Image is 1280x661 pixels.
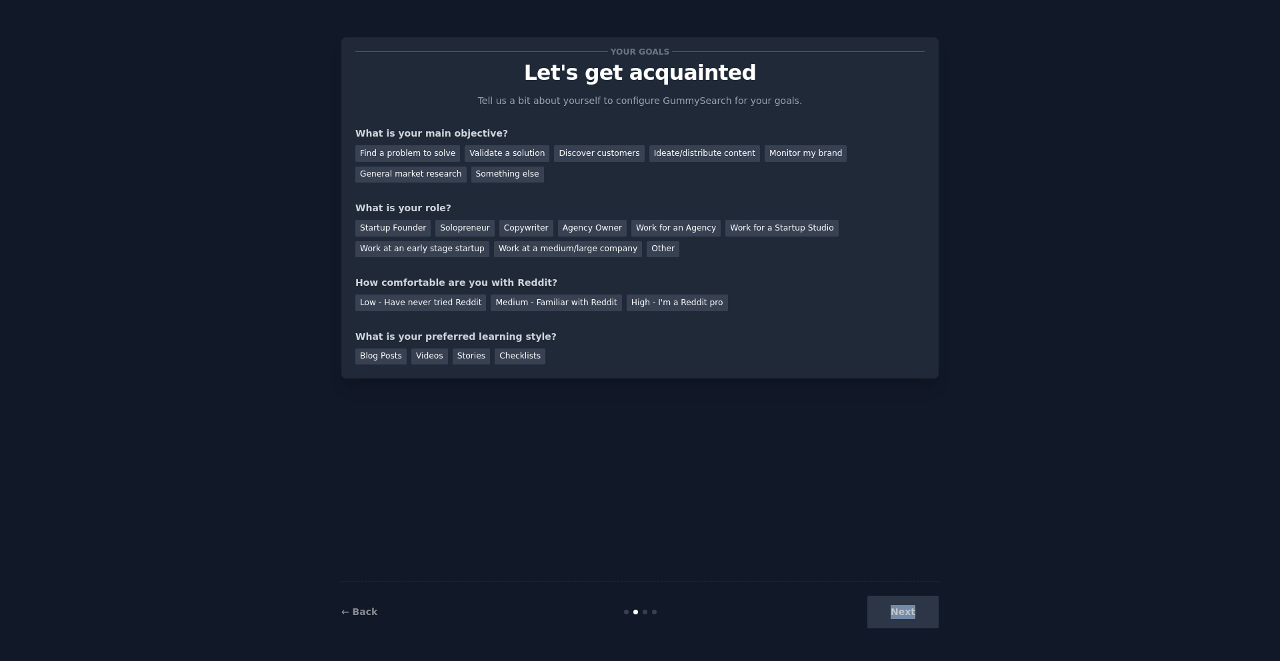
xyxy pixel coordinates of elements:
[355,220,431,237] div: Startup Founder
[355,127,925,141] div: What is your main objective?
[355,61,925,85] p: Let's get acquainted
[647,241,679,258] div: Other
[411,348,448,365] div: Videos
[631,220,721,237] div: Work for an Agency
[355,201,925,215] div: What is your role?
[453,348,490,365] div: Stories
[435,220,494,237] div: Solopreneur
[499,220,553,237] div: Copywriter
[472,94,808,108] p: Tell us a bit about yourself to configure GummySearch for your goals.
[649,145,760,162] div: Ideate/distribute content
[355,330,925,344] div: What is your preferred learning style?
[355,276,925,290] div: How comfortable are you with Reddit?
[554,145,644,162] div: Discover customers
[725,220,838,237] div: Work for a Startup Studio
[627,295,728,311] div: High - I'm a Reddit pro
[355,348,407,365] div: Blog Posts
[558,220,627,237] div: Agency Owner
[494,241,642,258] div: Work at a medium/large company
[765,145,847,162] div: Monitor my brand
[495,348,545,365] div: Checklists
[471,167,544,183] div: Something else
[355,241,489,258] div: Work at an early stage startup
[355,145,460,162] div: Find a problem to solve
[355,295,486,311] div: Low - Have never tried Reddit
[355,167,467,183] div: General market research
[465,145,549,162] div: Validate a solution
[608,45,672,59] span: Your goals
[491,295,621,311] div: Medium - Familiar with Reddit
[341,606,377,617] a: ← Back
